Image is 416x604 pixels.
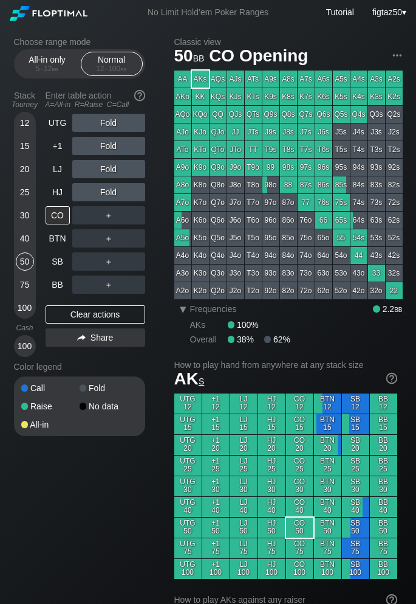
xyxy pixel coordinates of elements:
[386,212,403,229] div: 62s
[342,518,369,538] div: SB 50
[386,229,403,246] div: 52s
[370,476,397,496] div: BB 30
[368,247,385,264] div: 43s
[333,212,350,229] div: 65s
[262,212,279,229] div: 96o
[368,282,385,299] div: 32o
[192,176,209,193] div: K8o
[315,123,332,141] div: J6s
[333,123,350,141] div: J5s
[245,88,262,105] div: KTs
[174,282,191,299] div: A2o
[174,106,191,123] div: AQo
[262,71,279,88] div: A9s
[314,518,341,538] div: BTN 50
[192,282,209,299] div: K2o
[342,456,369,476] div: SB 25
[174,360,397,370] h2: How to play hand from anywhere at any stack size
[16,299,34,317] div: 100
[16,252,34,271] div: 50
[228,335,264,344] div: 38%
[333,159,350,176] div: 95s
[16,276,34,294] div: 75
[210,265,227,282] div: Q3o
[227,194,244,211] div: J7o
[372,7,402,17] span: figtaz50
[368,88,385,105] div: K3s
[46,137,70,155] div: +1
[286,476,313,496] div: CO 30
[193,50,205,64] span: bb
[333,229,350,246] div: 55
[192,159,209,176] div: K9o
[210,229,227,246] div: Q5o
[16,114,34,132] div: 12
[298,123,315,141] div: J7s
[368,159,385,176] div: 93s
[133,89,146,102] img: help.32db89a4.svg
[368,141,385,158] div: T3s
[386,282,403,299] div: 22
[262,159,279,176] div: 99
[16,137,34,155] div: 15
[199,373,204,387] span: s
[192,71,209,88] div: AKs
[342,497,369,517] div: SB 40
[22,64,73,73] div: 5 – 12
[315,247,332,264] div: 64o
[298,194,315,211] div: 77
[192,88,209,105] div: KK
[46,160,70,178] div: LJ
[298,212,315,229] div: 76o
[245,247,262,264] div: T4o
[342,435,369,455] div: SB 20
[16,206,34,224] div: 30
[280,159,297,176] div: 98s
[258,476,285,496] div: HJ 30
[174,141,191,158] div: ATo
[174,538,202,558] div: UTG 75
[227,141,244,158] div: JTo
[262,229,279,246] div: 95o
[16,229,34,248] div: 40
[280,265,297,282] div: 83o
[202,538,230,558] div: +1 75
[298,176,315,193] div: 87s
[202,518,230,538] div: +1 50
[286,456,313,476] div: CO 25
[386,194,403,211] div: 72s
[280,141,297,158] div: T8s
[46,100,145,109] div: A=All-in R=Raise C=Call
[386,88,403,105] div: K2s
[174,456,202,476] div: UTG 25
[245,71,262,88] div: ATs
[368,71,385,88] div: A3s
[314,476,341,496] div: BTN 30
[350,159,367,176] div: 94s
[385,372,398,385] img: help.32db89a4.svg
[84,52,140,75] div: Normal
[21,384,80,392] div: Call
[192,265,209,282] div: K3o
[46,305,145,324] div: Clear actions
[16,337,34,355] div: 100
[370,456,397,476] div: BB 25
[280,282,297,299] div: 82o
[368,106,385,123] div: Q3s
[227,106,244,123] div: QJs
[46,86,145,114] div: Enter table action
[262,176,279,193] div: 98o
[314,456,341,476] div: BTN 25
[386,123,403,141] div: J2s
[262,194,279,211] div: 97o
[210,282,227,299] div: Q2o
[373,304,402,314] div: 2.2
[386,159,403,176] div: 92s
[333,282,350,299] div: 52o
[314,435,341,455] div: BTN 20
[280,247,297,264] div: 84o
[264,335,290,344] div: 62%
[72,206,145,224] div: ＋
[280,123,297,141] div: J8s
[80,384,138,392] div: Fold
